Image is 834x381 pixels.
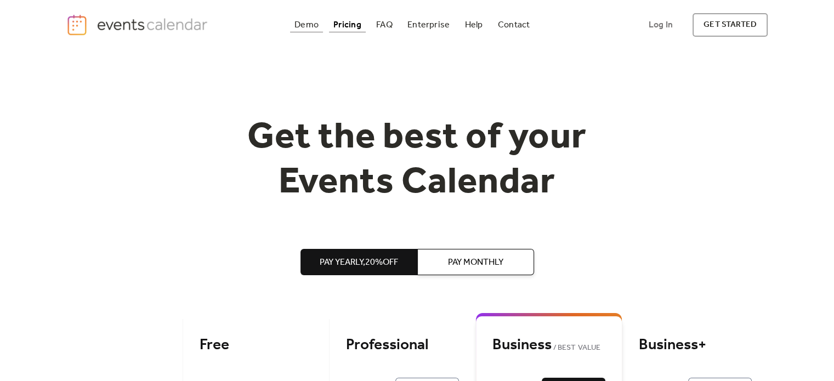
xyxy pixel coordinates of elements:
a: Contact [493,18,535,32]
div: Professional [346,335,459,355]
a: Log In [638,13,684,37]
a: Help [461,18,487,32]
button: Pay Yearly,20%off [300,249,417,275]
div: Free [200,335,313,355]
div: Business [492,335,605,355]
div: Pricing [333,22,361,28]
div: Business+ [639,335,752,355]
a: Enterprise [403,18,454,32]
h1: Get the best of your Events Calendar [207,116,628,205]
div: Demo [294,22,319,28]
span: Pay Monthly [448,256,503,269]
a: Demo [290,18,323,32]
span: BEST VALUE [552,342,600,355]
div: Enterprise [407,22,450,28]
a: Pricing [329,18,366,32]
button: Pay Monthly [417,249,534,275]
div: Contact [498,22,530,28]
a: FAQ [372,18,397,32]
a: get started [693,13,768,37]
div: Help [465,22,483,28]
div: FAQ [376,22,393,28]
span: Pay Yearly, 20% off [320,256,398,269]
a: home [66,14,211,36]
